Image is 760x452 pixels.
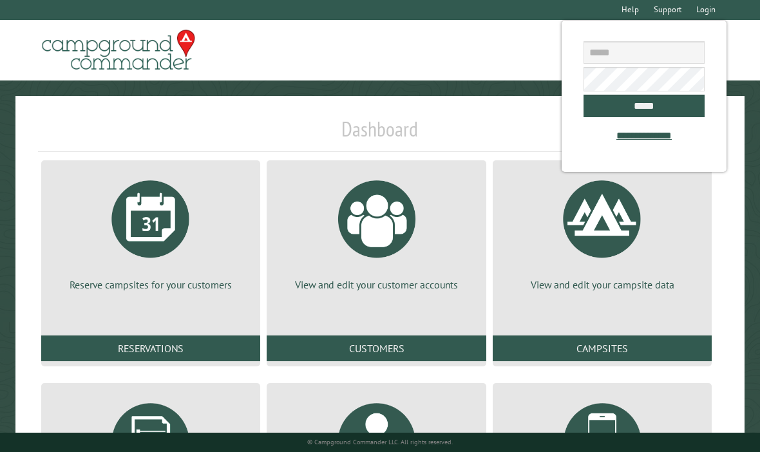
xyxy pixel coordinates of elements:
[267,335,486,361] a: Customers
[57,278,245,292] p: Reserve campsites for your customers
[493,335,712,361] a: Campsites
[508,171,696,292] a: View and edit your campsite data
[38,117,722,152] h1: Dashboard
[38,25,199,75] img: Campground Commander
[282,278,470,292] p: View and edit your customer accounts
[57,171,245,292] a: Reserve campsites for your customers
[508,278,696,292] p: View and edit your campsite data
[41,335,260,361] a: Reservations
[307,438,453,446] small: © Campground Commander LLC. All rights reserved.
[282,171,470,292] a: View and edit your customer accounts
